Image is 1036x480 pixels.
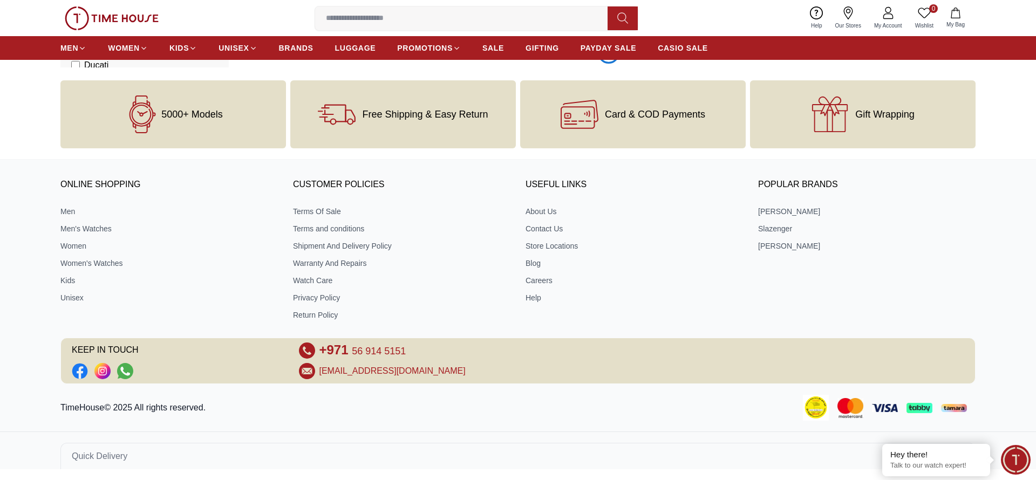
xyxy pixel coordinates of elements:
span: Help [807,22,827,30]
div: Hey there! [890,449,982,460]
span: Card & COD Payments [605,109,705,120]
a: Blog [526,258,743,269]
a: WOMEN [108,38,148,58]
img: ... [65,6,159,30]
a: [PERSON_NAME] [758,206,976,217]
a: Unisex [60,292,278,303]
a: Privacy Policy [293,292,510,303]
span: BRANDS [279,43,313,53]
span: PAYDAY SALE [581,43,636,53]
a: About Us [526,206,743,217]
a: Women's Watches [60,258,278,269]
a: BRANDS [279,38,313,58]
a: Slazenger [758,223,976,234]
span: CASIO SALE [658,43,708,53]
a: Shipment And Delivery Policy [293,241,510,251]
img: Tabby Payment [906,403,932,413]
span: GIFTING [526,43,559,53]
span: KEEP IN TOUCH [72,342,284,359]
a: PAYDAY SALE [581,38,636,58]
span: Quick Delivery [72,450,127,463]
a: CASIO SALE [658,38,708,58]
span: SALE [482,43,504,53]
p: Talk to our watch expert! [890,461,982,470]
div: Chat Widget [1001,445,1031,475]
a: Careers [526,275,743,286]
button: Quick Delivery [60,443,976,469]
a: Help [805,4,829,32]
a: MEN [60,38,86,58]
a: Terms Of Sale [293,206,510,217]
a: KIDS [169,38,197,58]
img: Mastercard [837,398,863,418]
a: Store Locations [526,241,743,251]
li: Facebook [72,363,88,379]
a: Terms and conditions [293,223,510,234]
a: SALE [482,38,504,58]
a: Return Policy [293,310,510,320]
a: Warranty And Repairs [293,258,510,269]
a: Our Stores [829,4,868,32]
span: PROMOTIONS [397,43,453,53]
a: 0Wishlist [909,4,940,32]
a: Men's Watches [60,223,278,234]
a: Social Link [94,363,111,379]
a: Contact Us [526,223,743,234]
span: Free Shipping & Easy Return [362,109,488,120]
span: WOMEN [108,43,140,53]
span: MEN [60,43,78,53]
button: My Bag [940,5,971,31]
a: GIFTING [526,38,559,58]
span: KIDS [169,43,189,53]
span: Gift Wrapping [855,109,915,120]
h3: USEFUL LINKS [526,177,743,193]
a: UNISEX [219,38,257,58]
a: Kids [60,275,278,286]
img: Visa [872,404,898,412]
a: Social Link [117,363,133,379]
a: Women [60,241,278,251]
span: My Bag [942,20,969,29]
img: Consumer Payment [803,395,829,421]
span: UNISEX [219,43,249,53]
a: LUGGAGE [335,38,376,58]
span: 5000+ Models [161,109,223,120]
a: Watch Care [293,275,510,286]
a: +971 56 914 5151 [319,342,406,359]
h3: ONLINE SHOPPING [60,177,278,193]
a: Social Link [72,363,88,379]
h3: Popular Brands [758,177,976,193]
span: Ducati [84,59,108,72]
h3: CUSTOMER POLICIES [293,177,510,193]
span: My Account [870,22,906,30]
img: Tamara Payment [941,404,967,413]
input: Ducati [71,61,80,70]
a: PROMOTIONS [397,38,461,58]
a: [PERSON_NAME] [758,241,976,251]
span: Our Stores [831,22,865,30]
a: Help [526,292,743,303]
a: [EMAIL_ADDRESS][DOMAIN_NAME] [319,365,466,378]
span: 0 [929,4,938,13]
span: Wishlist [911,22,938,30]
a: Men [60,206,278,217]
span: LUGGAGE [335,43,376,53]
p: TimeHouse© 2025 All rights reserved. [60,401,210,414]
span: 56 914 5151 [352,346,406,356]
